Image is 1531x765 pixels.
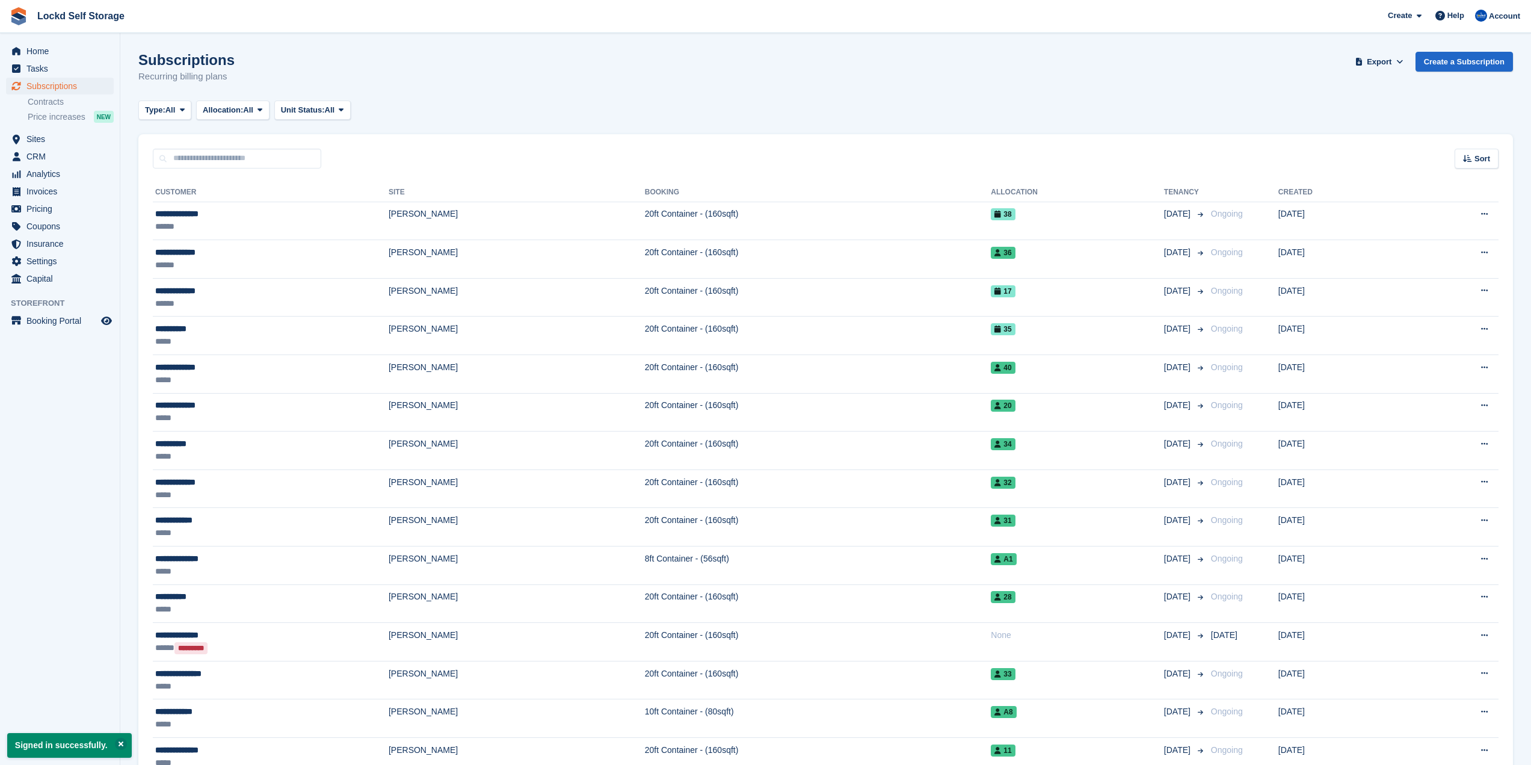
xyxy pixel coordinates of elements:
[1164,667,1193,680] span: [DATE]
[1211,592,1243,601] span: Ongoing
[11,297,120,309] span: Storefront
[1211,669,1243,678] span: Ongoing
[138,101,191,120] button: Type: All
[1211,554,1243,563] span: Ongoing
[28,111,85,123] span: Price increases
[1164,285,1193,297] span: [DATE]
[26,312,99,329] span: Booking Portal
[1164,629,1193,642] span: [DATE]
[389,584,645,623] td: [PERSON_NAME]
[1211,707,1243,716] span: Ongoing
[389,547,645,585] td: [PERSON_NAME]
[389,432,645,470] td: [PERSON_NAME]
[274,101,351,120] button: Unit Status: All
[645,432,991,470] td: 20ft Container - (160sqft)
[26,166,99,182] span: Analytics
[26,235,99,252] span: Insurance
[1211,515,1243,525] span: Ongoing
[10,7,28,25] img: stora-icon-8386f47178a22dfd0bd8f6a31ec36ba5ce8667c1dd55bd0f319d3a0aa187defe.svg
[1278,393,1405,432] td: [DATE]
[1367,56,1391,68] span: Export
[645,623,991,661] td: 20ft Container - (160sqft)
[1211,400,1243,410] span: Ongoing
[645,317,991,355] td: 20ft Container - (160sqft)
[1278,547,1405,585] td: [DATE]
[1164,246,1193,259] span: [DATE]
[6,183,114,200] a: menu
[1278,584,1405,623] td: [DATE]
[7,733,132,758] p: Signed in successfully.
[389,661,645,699] td: [PERSON_NAME]
[1278,623,1405,661] td: [DATE]
[243,104,253,116] span: All
[645,584,991,623] td: 20ft Container - (160sqft)
[1278,432,1405,470] td: [DATE]
[991,553,1016,565] span: A1
[389,623,645,661] td: [PERSON_NAME]
[645,278,991,317] td: 20ft Container - (160sqft)
[1164,553,1193,565] span: [DATE]
[645,547,991,585] td: 8ft Container - (56sqft)
[325,104,335,116] span: All
[991,362,1015,374] span: 40
[1278,469,1405,508] td: [DATE]
[1211,745,1243,755] span: Ongoing
[645,661,991,699] td: 20ft Container - (160sqft)
[26,253,99,270] span: Settings
[991,477,1015,489] span: 32
[1211,286,1243,296] span: Ongoing
[203,104,243,116] span: Allocation:
[991,668,1015,680] span: 33
[1278,317,1405,355] td: [DATE]
[389,202,645,240] td: [PERSON_NAME]
[645,240,991,279] td: 20ft Container - (160sqft)
[6,43,114,60] a: menu
[389,278,645,317] td: [PERSON_NAME]
[1211,324,1243,333] span: Ongoing
[1164,438,1193,450] span: [DATE]
[1353,52,1406,72] button: Export
[645,355,991,394] td: 20ft Container - (160sqft)
[1474,153,1490,165] span: Sort
[1415,52,1513,72] a: Create a Subscription
[1278,202,1405,240] td: [DATE]
[991,400,1015,412] span: 20
[645,202,991,240] td: 20ft Container - (160sqft)
[991,515,1015,527] span: 31
[196,101,270,120] button: Allocation: All
[94,111,114,123] div: NEW
[1164,399,1193,412] span: [DATE]
[991,745,1015,757] span: 11
[1278,661,1405,699] td: [DATE]
[991,208,1015,220] span: 38
[6,253,114,270] a: menu
[389,393,645,432] td: [PERSON_NAME]
[1211,247,1243,257] span: Ongoing
[138,70,235,84] p: Recurring billing plans
[1211,439,1243,448] span: Ongoing
[1447,10,1464,22] span: Help
[1278,355,1405,394] td: [DATE]
[26,43,99,60] span: Home
[145,104,165,116] span: Type:
[138,52,235,68] h1: Subscriptions
[991,247,1015,259] span: 36
[991,591,1015,603] span: 28
[6,235,114,252] a: menu
[1388,10,1412,22] span: Create
[389,508,645,547] td: [PERSON_NAME]
[1211,630,1237,640] span: [DATE]
[1211,477,1243,487] span: Ongoing
[6,312,114,329] a: menu
[645,183,991,202] th: Booking
[6,270,114,287] a: menu
[991,706,1016,718] span: A8
[1164,323,1193,335] span: [DATE]
[6,131,114,147] a: menu
[32,6,129,26] a: Lockd Self Storage
[1164,590,1193,603] span: [DATE]
[991,183,1164,202] th: Allocation
[389,469,645,508] td: [PERSON_NAME]
[6,200,114,217] a: menu
[1278,699,1405,738] td: [DATE]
